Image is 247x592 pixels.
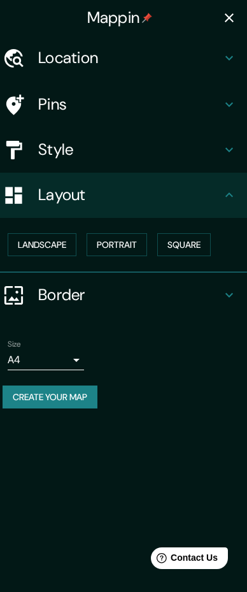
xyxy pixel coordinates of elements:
h4: Pins [38,95,222,115]
h4: Mappin [87,8,153,28]
button: Square [157,233,211,257]
label: Size [8,338,21,349]
div: A4 [8,350,84,370]
button: Landscape [8,233,76,257]
iframe: Help widget launcher [134,542,233,578]
h4: Layout [38,185,222,205]
h4: Style [38,140,222,160]
h4: Border [38,285,222,305]
h4: Location [38,48,222,68]
button: Portrait [87,233,147,257]
button: Create your map [3,386,97,409]
img: pin-icon.png [142,13,152,23]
